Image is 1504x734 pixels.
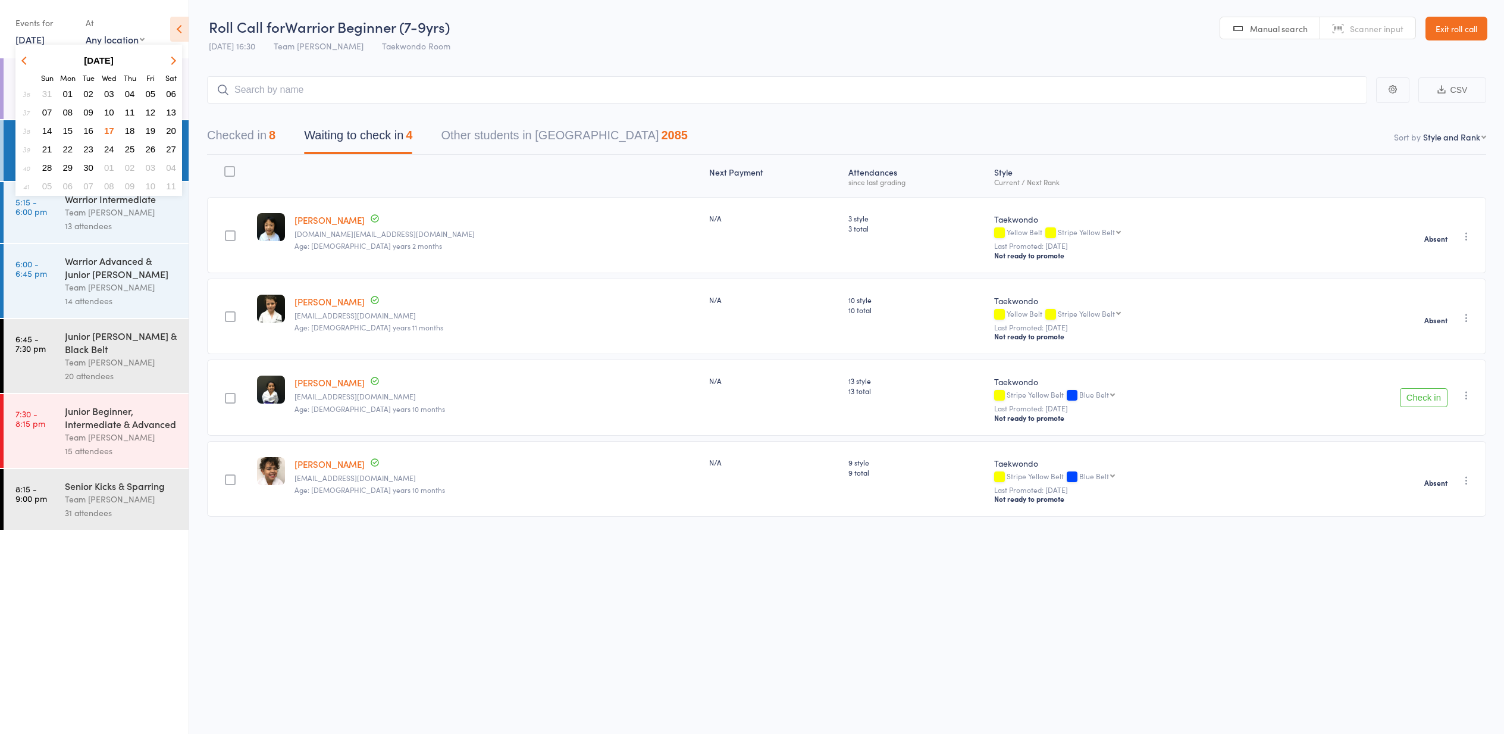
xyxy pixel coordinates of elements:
[125,126,135,136] span: 18
[83,73,95,83] small: Tuesday
[165,73,177,83] small: Saturday
[59,178,77,194] button: 06
[994,486,1282,494] small: Last Promoted: [DATE]
[294,485,445,495] span: Age: [DEMOGRAPHIC_DATA] years 10 months
[989,160,1287,192] div: Style
[704,160,844,192] div: Next Payment
[100,86,118,102] button: 03
[23,108,30,117] em: 37
[4,469,189,530] a: 8:15 -9:00 pmSenior Kicks & SparringTeam [PERSON_NAME]31 attendees
[23,145,30,154] em: 39
[63,107,73,117] span: 08
[65,506,178,520] div: 31 attendees
[42,181,52,191] span: 05
[162,104,180,120] button: 13
[4,244,189,318] a: 6:00 -6:45 pmWarrior Advanced & Junior [PERSON_NAME]Team [PERSON_NAME]14 attendees
[100,178,118,194] button: 08
[441,123,688,154] button: Other students in [GEOGRAPHIC_DATA]2085
[65,254,178,280] div: Warrior Advanced & Junior [PERSON_NAME]
[162,160,180,176] button: 04
[166,144,176,154] span: 27
[104,144,114,154] span: 24
[59,141,77,157] button: 22
[38,141,57,157] button: 21
[104,107,114,117] span: 10
[38,160,57,176] button: 28
[65,355,178,369] div: Team [PERSON_NAME]
[994,457,1282,469] div: Taekwondo
[23,89,30,99] em: 36
[4,58,189,119] a: 4:00 -4:30 pmNinja (5&6yrs)Team [PERSON_NAME]15 attendees
[146,144,156,154] span: 26
[257,376,285,404] img: image1718086464.png
[63,181,73,191] span: 06
[994,323,1282,332] small: Last Promoted: [DATE]
[59,104,77,120] button: 08
[125,107,135,117] span: 11
[79,160,98,176] button: 30
[42,107,52,117] span: 07
[83,181,93,191] span: 07
[848,467,985,477] span: 9 total
[142,141,160,157] button: 26
[994,494,1282,504] div: Not ready to promote
[125,181,135,191] span: 09
[63,89,73,99] span: 01
[65,444,178,458] div: 15 attendees
[994,242,1282,250] small: Last Promoted: [DATE]
[15,33,45,46] a: [DATE]
[1400,388,1447,407] button: Check in
[1058,228,1115,236] div: Stripe Yellow Belt
[146,181,156,191] span: 10
[146,107,156,117] span: 12
[104,89,114,99] span: 03
[65,219,178,233] div: 13 attendees
[79,104,98,120] button: 09
[269,129,275,142] div: 8
[257,457,285,485] img: image1645220496.png
[848,178,985,186] div: since last grading
[42,163,52,173] span: 28
[23,182,29,191] em: 41
[83,107,93,117] span: 09
[100,104,118,120] button: 10
[100,141,118,157] button: 24
[162,123,180,139] button: 20
[294,322,443,332] span: Age: [DEMOGRAPHIC_DATA] years 11 months
[1425,17,1487,40] a: Exit roll call
[86,13,145,33] div: At
[294,392,700,401] small: schakraborty01@yahoo.co.uk
[848,457,985,467] span: 9 style
[274,40,364,52] span: Team [PERSON_NAME]
[1394,131,1421,143] label: Sort by
[1424,478,1447,488] strong: Absent
[121,123,139,139] button: 18
[41,73,54,83] small: Sunday
[994,251,1282,260] div: Not ready to promote
[207,123,275,154] button: Checked in8
[1424,316,1447,325] strong: Absent
[65,280,178,294] div: Team [PERSON_NAME]
[994,404,1282,413] small: Last Promoted: [DATE]
[79,178,98,194] button: 07
[38,86,57,102] button: 31
[848,305,985,315] span: 10 total
[15,409,45,428] time: 7:30 - 8:15 pm
[294,240,442,251] span: Age: [DEMOGRAPHIC_DATA] years 2 months
[83,126,93,136] span: 16
[994,391,1282,401] div: Stripe Yellow Belt
[994,295,1282,307] div: Taekwondo
[142,86,160,102] button: 05
[38,104,57,120] button: 07
[4,120,189,181] a: 4:30 -5:15 pmWarrior Beginner (7-9yrs)Team [PERSON_NAME]12 attendees
[294,474,700,482] small: fatumtaleb@yahoo.com.au
[42,126,52,136] span: 14
[100,160,118,176] button: 01
[285,17,450,36] span: Warrior Beginner (7-9yrs)
[59,123,77,139] button: 15
[844,160,989,192] div: Atten­dances
[709,457,839,467] div: N/A
[79,86,98,102] button: 02
[121,86,139,102] button: 04
[15,197,47,216] time: 5:15 - 6:00 pm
